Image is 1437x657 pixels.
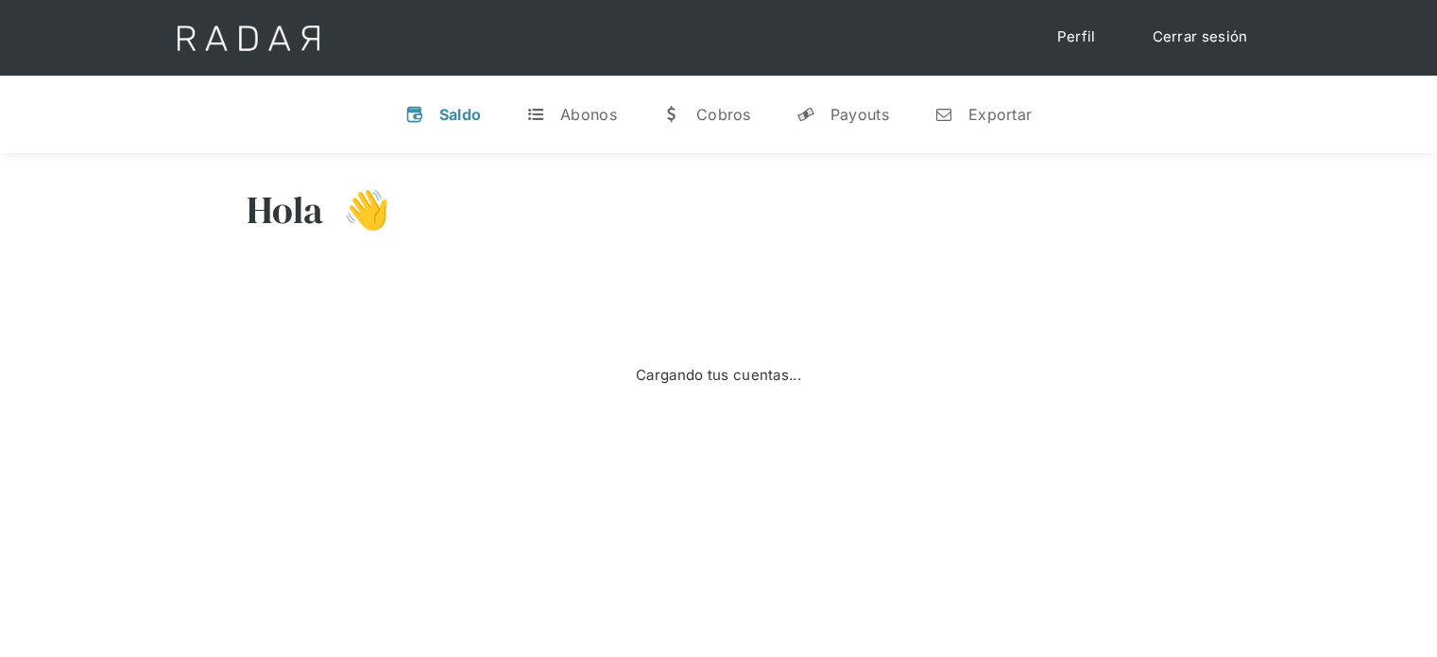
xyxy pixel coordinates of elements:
div: Exportar [968,105,1032,124]
div: Saldo [439,105,482,124]
div: Payouts [830,105,889,124]
div: v [405,105,424,124]
h3: 👋 [324,186,390,233]
div: t [526,105,545,124]
div: y [796,105,815,124]
div: Abonos [560,105,617,124]
a: Perfil [1038,19,1115,56]
a: Cerrar sesión [1134,19,1267,56]
div: w [662,105,681,124]
h3: Hola [247,186,324,233]
div: Cargando tus cuentas... [636,365,801,387]
div: Cobros [696,105,751,124]
div: n [934,105,953,124]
